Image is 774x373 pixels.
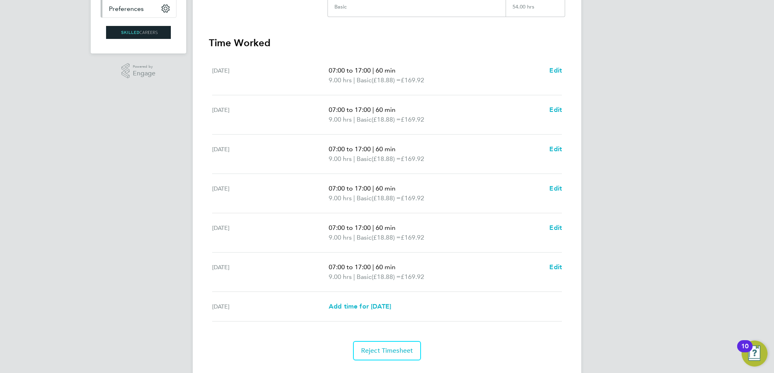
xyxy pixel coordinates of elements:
span: | [372,184,374,192]
span: | [353,76,355,84]
div: [DATE] [212,262,329,282]
span: | [353,155,355,163]
a: Edit [549,223,562,233]
span: Basic [357,272,372,282]
span: | [372,263,374,271]
span: Preferences [109,5,144,13]
span: Reject Timesheet [361,347,413,355]
a: Edit [549,262,562,272]
span: (£18.88) = [372,76,401,84]
span: Basic [357,233,372,242]
span: £169.92 [401,273,424,281]
div: [DATE] [212,66,329,85]
span: 9.00 hrs [329,273,352,281]
span: Basic [357,193,372,203]
span: 07:00 to 17:00 [329,263,371,271]
span: | [353,116,355,123]
span: | [372,224,374,232]
span: (£18.88) = [372,116,401,123]
div: [DATE] [212,223,329,242]
span: 60 min [376,263,396,271]
button: Reject Timesheet [353,341,421,360]
span: 9.00 hrs [329,234,352,241]
span: £169.92 [401,76,424,84]
a: Edit [549,144,562,154]
a: Edit [549,184,562,193]
a: Add time for [DATE] [329,302,391,311]
div: 10 [741,346,748,357]
div: [DATE] [212,302,329,311]
span: £169.92 [401,194,424,202]
span: (£18.88) = [372,155,401,163]
img: skilledcareers-logo-retina.png [106,26,171,39]
button: Open Resource Center, 10 new notifications [742,341,768,367]
a: Powered byEngage [121,63,156,79]
span: (£18.88) = [372,234,401,241]
div: Basic [334,4,347,10]
span: 60 min [376,106,396,114]
span: Basic [357,154,372,164]
span: | [372,66,374,74]
div: 54.00 hrs [506,4,565,17]
span: Edit [549,263,562,271]
span: 9.00 hrs [329,155,352,163]
div: [DATE] [212,105,329,124]
a: Edit [549,66,562,75]
span: | [353,194,355,202]
span: 07:00 to 17:00 [329,184,371,192]
span: | [353,273,355,281]
span: 60 min [376,184,396,192]
span: Powered by [133,63,155,70]
h3: Time Worked [209,36,565,49]
span: 9.00 hrs [329,76,352,84]
span: Basic [357,115,372,124]
span: Edit [549,66,562,74]
span: Basic [357,75,372,85]
a: Edit [549,105,562,115]
span: | [353,234,355,241]
span: Edit [549,184,562,192]
span: | [372,106,374,114]
span: 60 min [376,145,396,153]
span: 60 min [376,66,396,74]
div: [DATE] [212,144,329,164]
span: (£18.88) = [372,273,401,281]
span: (£18.88) = [372,194,401,202]
a: Go to home page [100,26,176,39]
span: 07:00 to 17:00 [329,66,371,74]
span: 9.00 hrs [329,116,352,123]
span: £169.92 [401,155,424,163]
div: [DATE] [212,184,329,203]
span: | [372,145,374,153]
span: Engage [133,70,155,77]
span: Edit [549,145,562,153]
span: 60 min [376,224,396,232]
span: £169.92 [401,116,424,123]
span: Edit [549,106,562,114]
span: Add time for [DATE] [329,302,391,310]
span: 07:00 to 17:00 [329,145,371,153]
span: £169.92 [401,234,424,241]
span: 07:00 to 17:00 [329,224,371,232]
span: 9.00 hrs [329,194,352,202]
span: 07:00 to 17:00 [329,106,371,114]
span: Edit [549,224,562,232]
